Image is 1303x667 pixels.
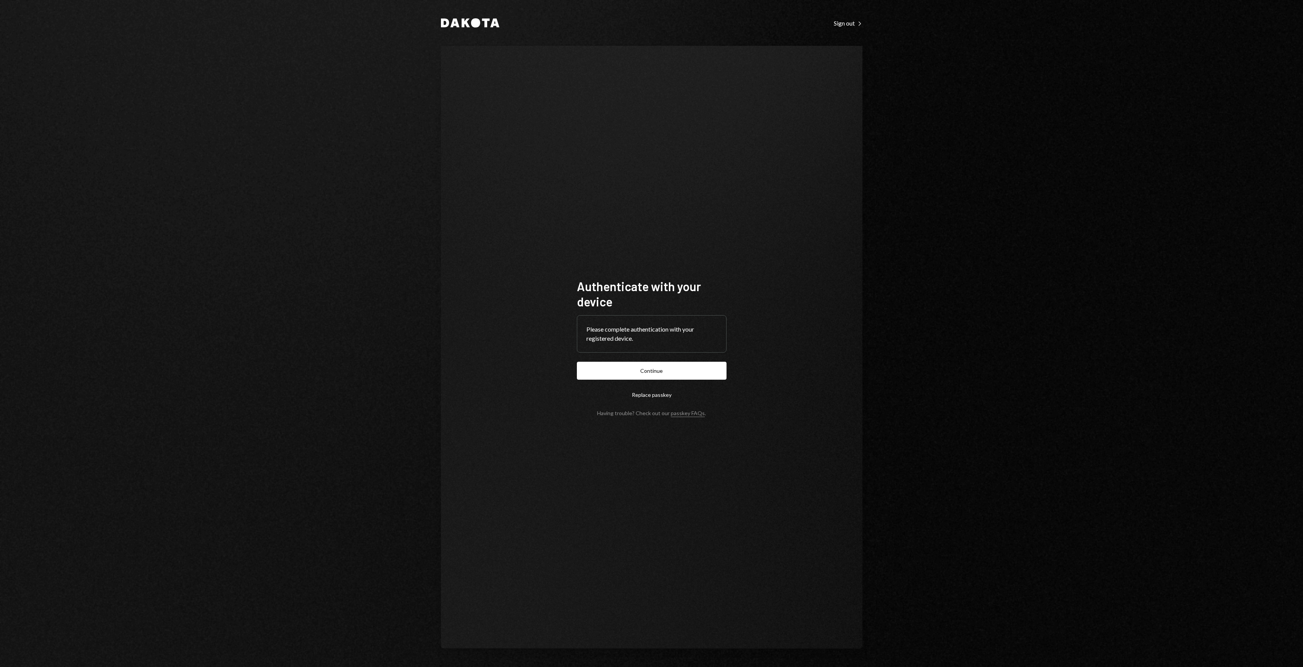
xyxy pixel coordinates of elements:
[577,279,727,309] h1: Authenticate with your device
[597,410,706,416] div: Having trouble? Check out our .
[834,19,862,27] a: Sign out
[671,410,705,417] a: passkey FAQs
[577,386,727,404] button: Replace passkey
[577,362,727,380] button: Continue
[586,325,717,343] div: Please complete authentication with your registered device.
